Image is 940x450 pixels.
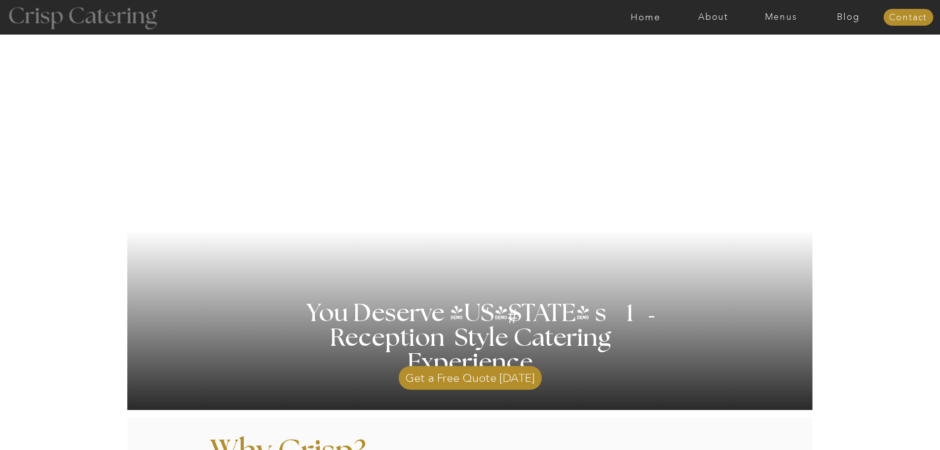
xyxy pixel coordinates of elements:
[486,307,542,335] h3: #
[747,12,815,22] a: Menus
[612,12,679,22] a: Home
[883,13,933,23] a: Contact
[815,12,882,22] a: Blog
[399,361,542,390] a: Get a Free Quote [DATE]
[272,301,669,375] h1: You Deserve [US_STATE] s 1 Reception Style Catering Experience
[679,12,747,22] a: About
[629,290,658,346] h3: '
[467,302,508,327] h3: '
